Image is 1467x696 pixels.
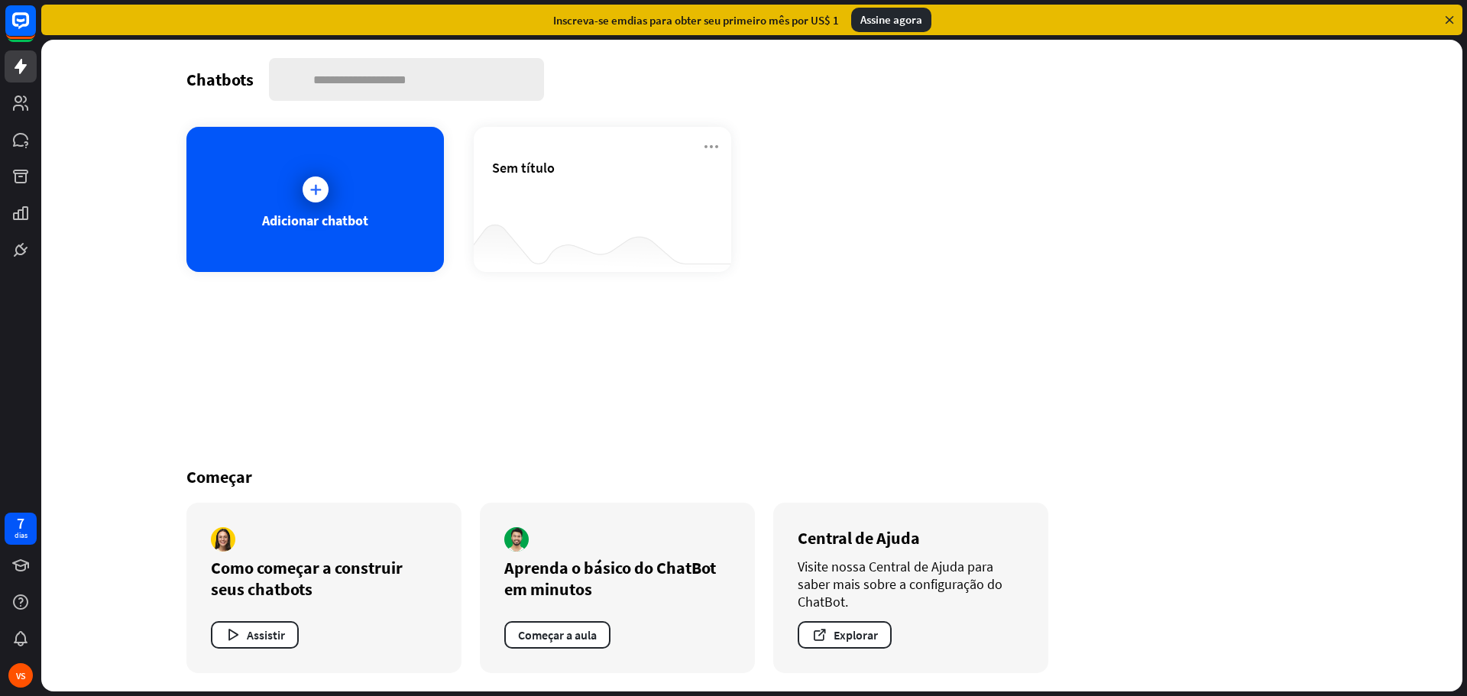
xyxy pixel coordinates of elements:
[860,12,922,27] font: Assine agora
[186,466,252,487] font: Começar
[518,627,597,643] font: Começar a aula
[262,212,368,229] font: Adicionar chatbot
[504,527,529,552] img: autor
[834,627,878,643] font: Explorar
[504,557,716,600] font: Aprenda o básico do ChatBot em minutos
[492,159,555,176] span: Sem título
[627,13,839,28] font: dias para obter seu primeiro mês por US$ 1
[553,13,627,28] font: Inscreva-se em
[211,621,299,649] button: Assistir
[15,530,28,540] font: dias
[247,627,285,643] font: Assistir
[798,621,892,649] button: Explorar
[211,557,403,600] font: Como começar a construir seus chatbots
[504,621,610,649] button: Começar a aula
[211,527,235,552] img: autor
[5,513,37,545] a: 7 dias
[798,558,1002,610] font: Visite nossa Central de Ajuda para saber mais sobre a configuração do ChatBot.
[798,527,920,549] font: Central de Ajuda
[12,6,58,52] button: Abra o widget de bate-papo do LiveChat
[16,670,26,681] font: VS
[186,69,254,90] font: Chatbots
[17,513,24,533] font: 7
